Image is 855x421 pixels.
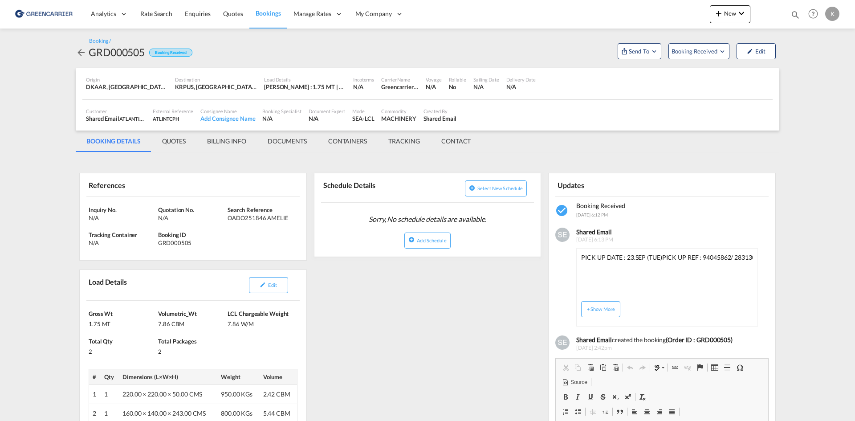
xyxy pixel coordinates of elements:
div: KRPUS, Busan, Korea, Republic of, Greater China & Far East Asia, Asia Pacific [175,83,257,91]
md-tab-item: CONTACT [431,131,481,152]
div: N/A [506,83,536,91]
div: Shared Email [423,114,457,123]
a: Underline (Ctrl+U) [584,391,597,403]
span: [DATE] 6:12 PM [576,212,608,217]
md-icon: icon-plus-circle [469,185,475,191]
div: Voyage [426,76,441,83]
div: Shared Email [86,114,146,123]
span: Add Schedule [417,237,446,243]
th: Volume [260,369,297,385]
div: Incoterms [353,76,374,83]
md-icon: icon-checkbox-marked-circle [555,204,570,218]
a: Subscript [609,391,622,403]
div: N/A [158,214,225,222]
img: awAAAAZJREFUAwCT8mq1i85GtAAAAABJRU5ErkJggg== [555,228,570,242]
span: 800.00 KGs [221,409,252,417]
div: Booking Received [149,49,192,57]
div: Destination [175,76,257,83]
th: # [89,369,101,385]
a: Insert/Remove Bulleted List [572,406,584,417]
a: Block Quote [614,406,626,417]
span: Rate Search [140,10,172,17]
a: Undo (Ctrl+Z) [624,362,636,373]
span: Send To [628,47,650,56]
th: Dimensions (L×W×H) [119,369,217,385]
div: Booking Specialist [262,108,301,114]
div: N/A [426,83,441,91]
button: + Show More [581,301,620,317]
a: Insert Horizontal Line [721,362,733,373]
a: Insert/Remove Numbered List [559,406,572,417]
md-icon: icon-chevron-down [736,8,747,19]
a: Remove Format [636,391,649,403]
a: Paste (Ctrl+V) [584,362,597,373]
a: Anchor [694,362,706,373]
span: Booking Received [672,47,718,56]
div: N/A [89,239,156,247]
a: Strikethrough [597,391,609,403]
span: Tracking Container [89,231,137,238]
span: LCL Chargeable Weight [228,310,289,317]
p: PICK UP DATE : 23.SEP (TUE) [581,253,662,297]
div: No [449,83,466,91]
span: Source [569,379,587,386]
div: 2 [158,345,225,356]
md-icon: icon-arrow-left [76,47,86,58]
md-tab-item: QUOTES [151,131,196,152]
a: Paste from Word [609,362,622,373]
div: Help [806,6,825,22]
p: PICK UP REF : 94045862/ 283130 [662,253,756,297]
a: Italic (Ctrl+I) [572,391,584,403]
span: ATLANTIC INTEGRATED FREIGHT APS [119,115,204,122]
td: 1 [101,385,119,404]
span: Quotes [223,10,243,17]
div: External Reference [153,108,193,114]
button: icon-pencilEdit [737,43,776,59]
a: Link (Ctrl+K) [669,362,681,373]
div: N/A [473,83,499,91]
th: Qty [101,369,119,385]
div: icon-arrow-left [76,45,89,59]
span: Help [806,6,821,21]
span: Analytics [91,9,116,18]
span: 220.00 × 220.00 × 50.00 CMS [122,390,202,398]
a: Source [559,376,590,388]
div: 7.86 W/M [228,318,295,328]
div: Rollable [449,76,466,83]
th: Weight [217,369,260,385]
span: Bookings [256,9,281,17]
div: Origin [86,76,168,83]
div: Add Consignee Name [200,114,255,123]
b: Shared Email [576,336,612,343]
button: Open demo menu [618,43,661,59]
md-icon: icon-pencil [747,48,753,54]
div: Sailing Date [473,76,499,83]
div: References [86,177,191,192]
div: DKAAR, Aarhus, Denmark, Northern Europe, Europe [86,83,168,91]
md-icon: icon-pencil [260,282,266,288]
md-pagination-wrapper: Use the left and right arrow keys to navigate between tabs [76,131,481,152]
a: Cut (Ctrl+X) [559,362,572,373]
md-icon: icon-plus-circle [408,237,415,243]
span: [DATE] 6:13 PM [576,236,762,244]
span: Total Qty [89,338,113,345]
div: icon-magnify [790,10,800,23]
div: [PERSON_NAME] : 1.75 MT | Volumetric Wt : 7.86 CBM | Chargeable Wt : 7.86 W/M [264,83,346,91]
div: SEA-LCL [352,114,374,123]
span: Inquiry No. [89,206,117,213]
div: Mode [352,108,374,114]
md-tab-item: TRACKING [378,131,431,152]
span: Gross Wt [89,310,113,317]
div: created the booking [576,335,762,344]
md-tab-item: DOCUMENTS [257,131,318,152]
div: Updates [555,177,660,192]
button: Open demo menu [668,43,729,59]
span: Edit [268,282,277,288]
a: Copy (Ctrl+C) [572,362,584,373]
a: Table [708,362,721,373]
md-tab-item: BOOKING DETAILS [76,131,151,152]
div: K [825,7,839,21]
div: Greencarrier Consolidators [381,83,419,91]
div: Consignee Name [200,108,255,114]
span: Total Packages [158,338,197,345]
